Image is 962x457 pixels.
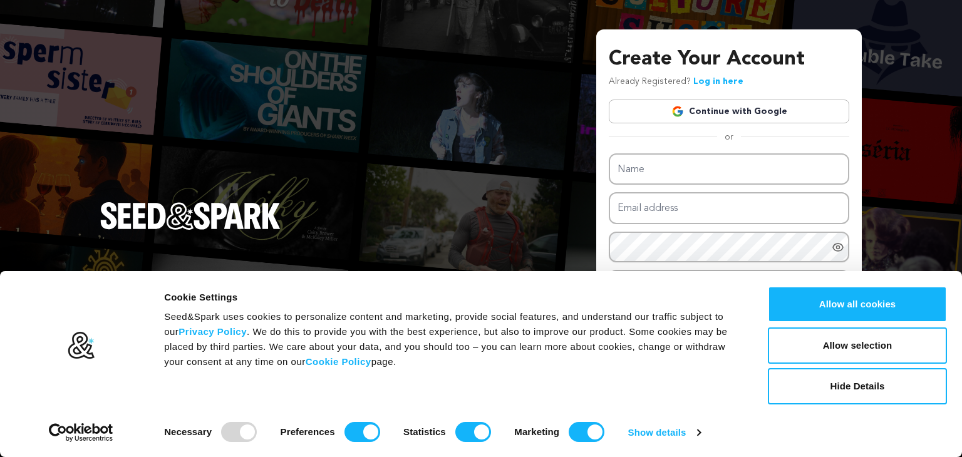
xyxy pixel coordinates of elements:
[178,326,247,337] a: Privacy Policy
[403,426,446,437] strong: Statistics
[163,417,164,418] legend: Consent Selection
[26,423,136,442] a: Usercentrics Cookiebot - opens in a new window
[164,426,212,437] strong: Necessary
[609,44,849,74] h3: Create Your Account
[768,368,947,404] button: Hide Details
[514,426,559,437] strong: Marketing
[67,331,95,360] img: logo
[609,100,849,123] a: Continue with Google
[609,74,743,90] p: Already Registered?
[609,153,849,185] input: Name
[768,286,947,322] button: Allow all cookies
[164,290,740,305] div: Cookie Settings
[768,327,947,364] button: Allow selection
[717,131,741,143] span: or
[671,105,684,118] img: Google logo
[100,202,281,230] img: Seed&Spark Logo
[100,202,281,255] a: Seed&Spark Homepage
[832,241,844,254] a: Show password as plain text. Warning: this will display your password on the screen.
[164,309,740,369] div: Seed&Spark uses cookies to personalize content and marketing, provide social features, and unders...
[609,192,849,224] input: Email address
[281,426,335,437] strong: Preferences
[693,77,743,86] a: Log in here
[628,423,701,442] a: Show details
[306,356,371,367] a: Cookie Policy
